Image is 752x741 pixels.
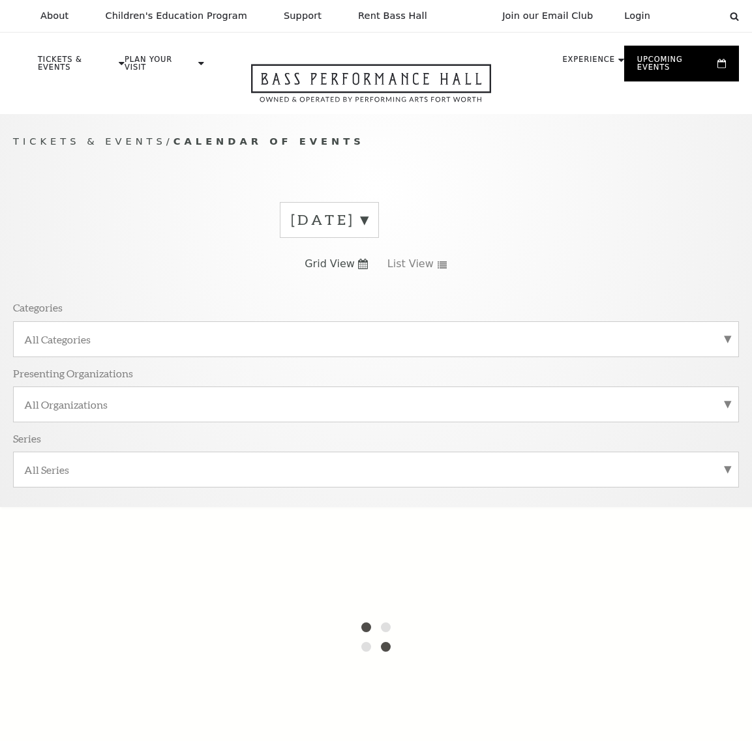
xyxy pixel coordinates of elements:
[173,136,365,147] span: Calendar of Events
[40,10,68,22] p: About
[284,10,322,22] p: Support
[38,56,115,78] p: Tickets & Events
[387,257,434,271] span: List View
[24,398,728,411] label: All Organizations
[24,463,728,476] label: All Series
[105,10,247,22] p: Children's Education Program
[563,56,615,70] p: Experience
[13,134,739,150] p: /
[358,10,427,22] p: Rent Bass Hall
[305,257,355,271] span: Grid View
[24,332,728,346] label: All Categories
[13,431,41,445] p: Series
[671,10,717,22] select: Select:
[13,366,133,380] p: Presenting Organizations
[291,210,368,230] label: [DATE]
[13,300,63,314] p: Categories
[637,56,714,78] p: Upcoming Events
[13,136,166,147] span: Tickets & Events
[125,56,195,78] p: Plan Your Visit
